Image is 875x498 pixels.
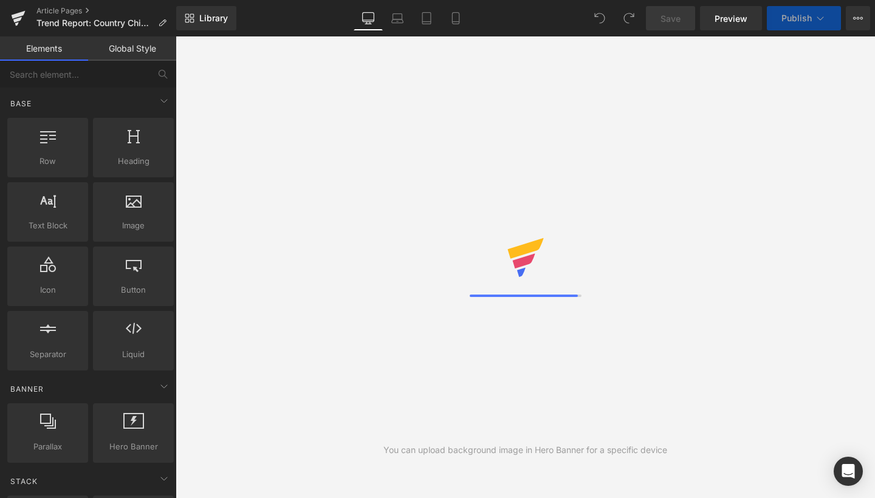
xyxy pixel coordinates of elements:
[97,284,170,296] span: Button
[441,6,470,30] a: Mobile
[11,219,84,232] span: Text Block
[9,476,39,487] span: Stack
[767,6,841,30] button: Publish
[661,12,681,25] span: Save
[781,13,812,23] span: Publish
[9,98,33,109] span: Base
[383,6,412,30] a: Laptop
[354,6,383,30] a: Desktop
[176,6,236,30] a: New Library
[11,440,84,453] span: Parallax
[11,155,84,168] span: Row
[383,443,667,457] div: You can upload background image in Hero Banner for a specific device
[199,13,228,24] span: Library
[11,348,84,361] span: Separator
[846,6,870,30] button: More
[834,457,863,486] div: Open Intercom Messenger
[97,155,170,168] span: Heading
[9,383,45,395] span: Banner
[36,6,176,16] a: Article Pages
[97,219,170,232] span: Image
[715,12,747,25] span: Preview
[88,36,176,61] a: Global Style
[617,6,641,30] button: Redo
[412,6,441,30] a: Tablet
[97,440,170,453] span: Hero Banner
[700,6,762,30] a: Preview
[97,348,170,361] span: Liquid
[11,284,84,296] span: Icon
[588,6,612,30] button: Undo
[36,18,153,28] span: Trend Report: Country Chic for AW25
